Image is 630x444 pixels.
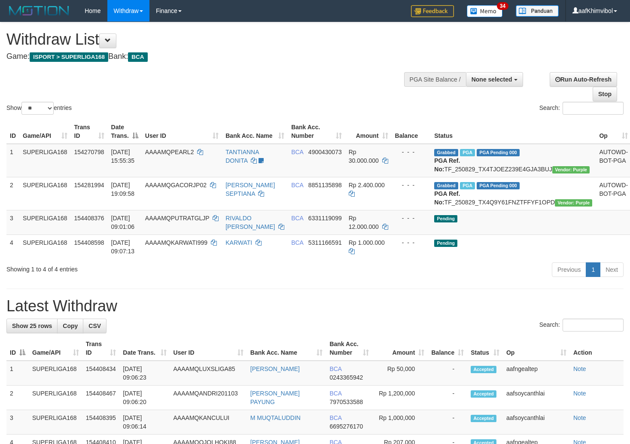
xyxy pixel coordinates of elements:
th: Op: activate to sort column ascending [503,336,570,361]
th: Balance: activate to sort column ascending [428,336,467,361]
td: Rp 50,000 [372,361,428,386]
span: [DATE] 09:01:06 [111,215,135,230]
span: Copy 5311166591 to clipboard [308,239,342,246]
td: AAAAMQKANCULUI [170,410,247,435]
span: [DATE] 15:55:35 [111,149,135,164]
th: Bank Acc. Number: activate to sort column ascending [288,119,345,144]
span: Show 25 rows [12,322,52,329]
span: Vendor URL: https://trx4.1velocity.biz [555,199,592,207]
th: Game/API: activate to sort column ascending [29,336,82,361]
span: PGA Pending [477,182,520,189]
td: 3 [6,410,29,435]
label: Search: [539,102,624,115]
a: 1 [586,262,600,277]
td: SUPERLIGA168 [19,210,71,234]
th: Trans ID: activate to sort column ascending [82,336,120,361]
td: - [428,386,467,410]
td: TF_250829_TX4Q9Y61FNZTFFYF1OPD [431,177,596,210]
td: SUPERLIGA168 [19,177,71,210]
div: - - - [395,214,428,222]
td: aafngealtep [503,361,570,386]
span: BCA [291,239,303,246]
span: Rp 30.000.000 [349,149,379,164]
span: Pending [434,215,457,222]
span: Grabbed [434,182,458,189]
a: Note [573,414,586,421]
span: Copy 8851135898 to clipboard [308,182,342,189]
button: None selected [466,72,523,87]
input: Search: [563,319,624,331]
th: Game/API: activate to sort column ascending [19,119,71,144]
span: Accepted [471,415,496,422]
a: Previous [552,262,586,277]
th: Status [431,119,596,144]
th: Action [570,336,624,361]
b: PGA Ref. No: [434,190,460,206]
a: M MUQTALUDDIN [250,414,301,421]
label: Search: [539,319,624,331]
div: PGA Site Balance / [404,72,466,87]
td: TF_250829_TX4TJOEZ239E4GJA3BUJ [431,144,596,177]
a: Copy [57,319,83,333]
span: Copy 6331119099 to clipboard [308,215,342,222]
input: Search: [563,102,624,115]
td: [DATE] 09:06:23 [119,361,170,386]
a: Run Auto-Refresh [550,72,617,87]
img: Feedback.jpg [411,5,454,17]
td: SUPERLIGA168 [29,386,82,410]
span: 34 [497,2,508,10]
img: Button%20Memo.svg [467,5,503,17]
th: User ID: activate to sort column ascending [170,336,247,361]
td: - [428,410,467,435]
td: aafsoycanthlai [503,410,570,435]
span: [DATE] 09:07:13 [111,239,135,255]
label: Show entries [6,102,72,115]
td: Rp 1,000,000 [372,410,428,435]
td: [DATE] 09:06:20 [119,386,170,410]
td: 1 [6,144,19,177]
td: AAAAMQLUXSLIGA85 [170,361,247,386]
span: Copy [63,322,78,329]
td: 154408467 [82,386,120,410]
span: Grabbed [434,149,458,156]
td: AAAAMQANDRI201103 [170,386,247,410]
a: Note [573,390,586,397]
span: None selected [472,76,512,83]
span: 154408376 [74,215,104,222]
span: Vendor URL: https://trx4.1velocity.biz [552,166,590,173]
h1: Withdraw List [6,31,411,48]
th: Bank Acc. Name: activate to sort column ascending [247,336,326,361]
span: Rp 12.000.000 [349,215,379,230]
span: BCA [291,149,303,155]
b: PGA Ref. No: [434,157,460,173]
th: Bank Acc. Number: activate to sort column ascending [326,336,372,361]
div: - - - [395,181,428,189]
a: Next [600,262,624,277]
img: MOTION_logo.png [6,4,72,17]
th: Amount: activate to sort column ascending [345,119,392,144]
td: 3 [6,210,19,234]
th: Status: activate to sort column ascending [467,336,503,361]
img: panduan.png [516,5,559,17]
td: Rp 1,200,000 [372,386,428,410]
th: ID [6,119,19,144]
span: Marked by aafmaleo [460,149,475,156]
a: RIVALDO [PERSON_NAME] [225,215,275,230]
span: CSV [88,322,101,329]
span: 154270798 [74,149,104,155]
th: Date Trans.: activate to sort column ascending [119,336,170,361]
th: User ID: activate to sort column ascending [142,119,222,144]
td: 1 [6,361,29,386]
span: Rp 2.400.000 [349,182,385,189]
a: Stop [593,87,617,101]
span: ISPORT > SUPERLIGA168 [30,52,108,62]
span: Copy 4900430073 to clipboard [308,149,342,155]
td: - [428,361,467,386]
span: AAAAMQPUTRATGLJP [145,215,210,222]
a: TANTIANNA DONITA [225,149,259,164]
a: Note [573,365,586,372]
th: Amount: activate to sort column ascending [372,336,428,361]
span: Rp 1.000.000 [349,239,385,246]
span: AAAAMQGACORJP02 [145,182,207,189]
a: Show 25 rows [6,319,58,333]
